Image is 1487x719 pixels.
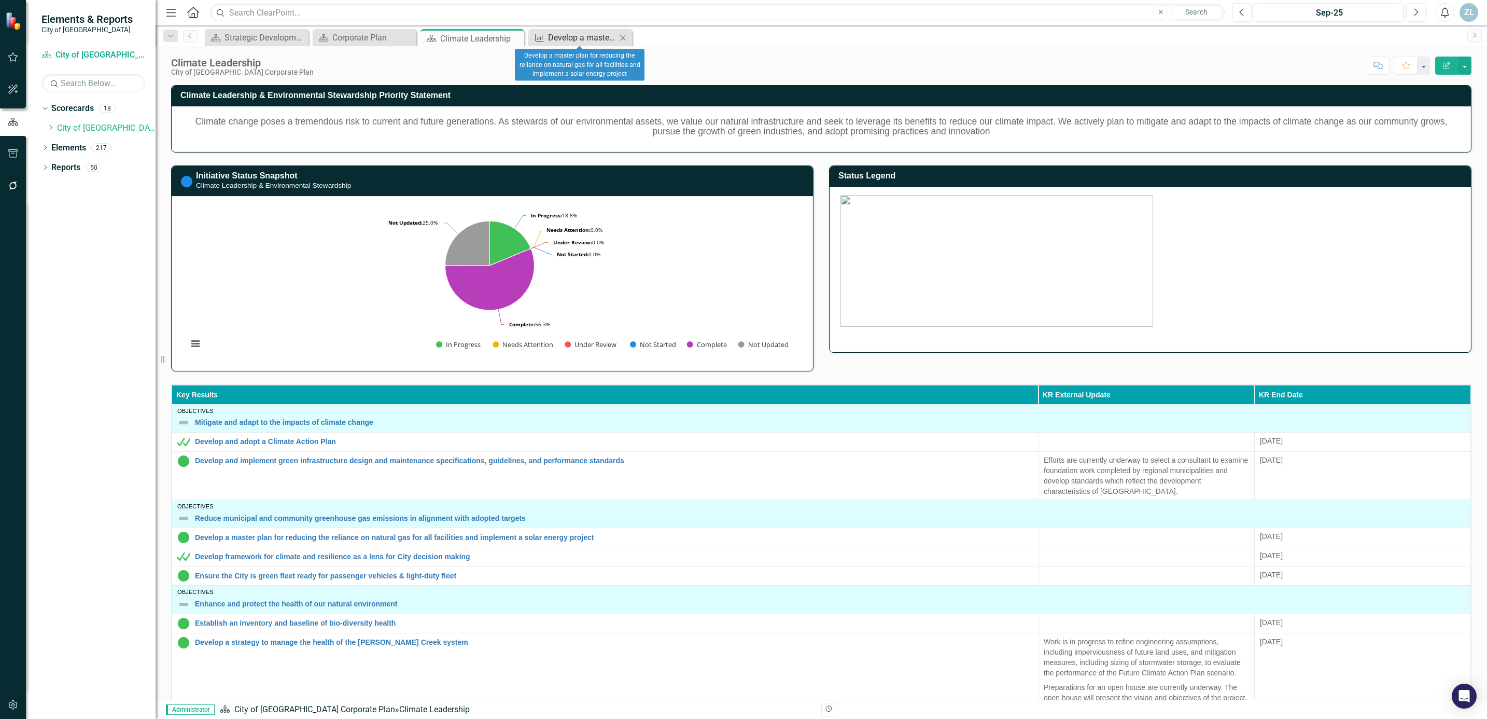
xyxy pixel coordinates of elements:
text: 0.0% [546,226,602,233]
div: City of [GEOGRAPHIC_DATA] Corporate Plan [171,68,314,76]
div: Sep-25 [1258,7,1400,19]
td: Double-Click to Edit Right Click for Context Menu [172,566,1039,586]
button: Show Not Updated [738,340,788,349]
div: 50 [86,163,102,172]
text: 18.8% [531,212,577,219]
a: Develop a master plan for reducing the reliance on natural gas for all facilities and implement a... [531,31,616,44]
a: Develop a master plan for reducing the reliance on natural gas for all facilities and implement a... [195,534,1033,542]
span: Administrator [166,704,215,715]
tspan: In Progress: [531,212,562,219]
input: Search ClearPoint... [210,4,1225,22]
td: Double-Click to Edit [1254,614,1470,633]
span: [DATE] [1260,618,1283,627]
path: Not Updated, 4. [445,221,490,266]
div: Objectives [177,408,1465,414]
td: Double-Click to Edit [1039,433,1255,452]
h3: Climate Leadership & Environmental Stewardship Priority Statement [180,91,1466,100]
img: Not Defined [177,598,190,611]
button: ZL [1460,3,1478,22]
a: Mitigate and adapt to the impacts of climate change [195,419,1465,426]
td: Double-Click to Edit Right Click for Context Menu [172,452,1039,500]
img: In Progress [177,455,190,467]
span: Elements & Reports [41,13,133,25]
a: Corporate Plan [315,31,414,44]
text: 56.3% [509,321,550,328]
path: In Progress, 3. [489,221,530,266]
td: Double-Click to Edit Right Click for Context Menu [172,547,1039,566]
small: City of [GEOGRAPHIC_DATA] [41,25,133,34]
small: Climate Leadership & Environmental Stewardship [196,182,351,189]
button: Show Not Started [630,340,676,349]
text: 25.0% [388,219,438,226]
div: Climate Leadership [399,704,470,714]
span: [DATE] [1260,551,1283,560]
a: City of [GEOGRAPHIC_DATA] Corporate Plan [41,49,145,61]
td: Double-Click to Edit [1039,566,1255,586]
h3: Status Legend [838,171,1466,181]
div: Objectives [177,503,1465,509]
tspan: Not Started: [557,251,588,258]
div: » [220,704,813,716]
td: Double-Click to Edit [1039,528,1255,547]
img: Met [177,436,190,448]
img: Not Defined [177,417,190,429]
p: Efforts are currently underway to select a consultant to examine foundation work completed by reg... [1044,455,1249,496]
a: Reports [51,162,80,174]
img: ClearPoint Strategy [5,11,23,30]
img: In Progress [177,637,190,649]
td: Double-Click to Edit [1254,566,1470,586]
a: Elements [51,142,86,154]
text: Not Updated [748,340,789,349]
div: Climate Leadership [171,57,314,68]
a: Develop and adopt a Climate Action Plan [195,438,1033,446]
a: Develop framework for climate and resilience as a lens for City decision making [195,553,1033,561]
a: Develop and implement green infrastructure design and maintenance specifications, guidelines, and... [195,457,1033,465]
img: In Progress [177,531,190,544]
td: Double-Click to Edit [1254,452,1470,500]
td: Double-Click to Edit Right Click for Context Menu [172,528,1039,547]
img: Met [177,550,190,563]
div: Open Intercom Messenger [1452,684,1477,709]
td: Double-Click to Edit Right Click for Context Menu [172,404,1471,432]
span: Search [1185,8,1208,16]
span: [DATE] [1260,456,1283,464]
a: Develop a strategy to manage the health of the [PERSON_NAME] Creek system [195,639,1033,646]
span: [DATE] [1260,532,1283,541]
div: Develop a master plan for reducing the reliance on natural gas for all facilities and implement a... [548,31,616,44]
svg: Interactive chart [183,204,797,360]
button: Show Under Review [565,340,619,349]
img: In Progress [177,570,190,582]
text: 0.0% [557,251,600,258]
div: Strategic Development, Communications, & Public Engagement [225,31,306,44]
img: Not Started [180,175,193,188]
input: Search Below... [41,74,145,92]
td: Double-Click to Edit [1254,547,1470,566]
td: Double-Click to Edit Right Click for Context Menu [172,500,1471,528]
td: Double-Click to Edit [1254,528,1470,547]
div: Objectives [177,589,1465,595]
h5: Climate change poses a tremendous risk to current and future generations. As stewards of our envi... [183,117,1460,137]
td: Double-Click to Edit Right Click for Context Menu [172,586,1471,614]
td: Double-Click to Edit [1254,433,1470,452]
button: Show Complete [687,340,727,349]
div: 18 [99,104,116,113]
text: Not Started [640,340,676,349]
a: Enhance and protect the health of our natural environment [195,600,1465,608]
tspan: Needs Attention: [546,226,591,233]
text: In Progress [446,340,481,349]
a: Scorecards [51,103,94,115]
button: Show Needs Attention [493,340,553,349]
tspan: Under Review: [553,239,592,246]
td: Double-Click to Edit [1039,614,1255,633]
span: [DATE] [1260,571,1283,579]
div: Chart. Highcharts interactive chart. [183,204,802,360]
path: Complete, 9. [445,249,535,310]
td: Double-Click to Edit Right Click for Context Menu [172,433,1039,452]
div: Corporate Plan [332,31,414,44]
text: Complete [697,340,727,349]
div: Develop a master plan for reducing the reliance on natural gas for all facilities and implement a... [515,49,644,81]
p: Work is in progress to refine engineering assumptions, including imperviousness of future land us... [1044,637,1249,680]
td: Double-Click to Edit Right Click for Context Menu [172,614,1039,633]
a: Reduce municipal and community greenhouse gas emissions in alignment with adopted targets [195,515,1465,522]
